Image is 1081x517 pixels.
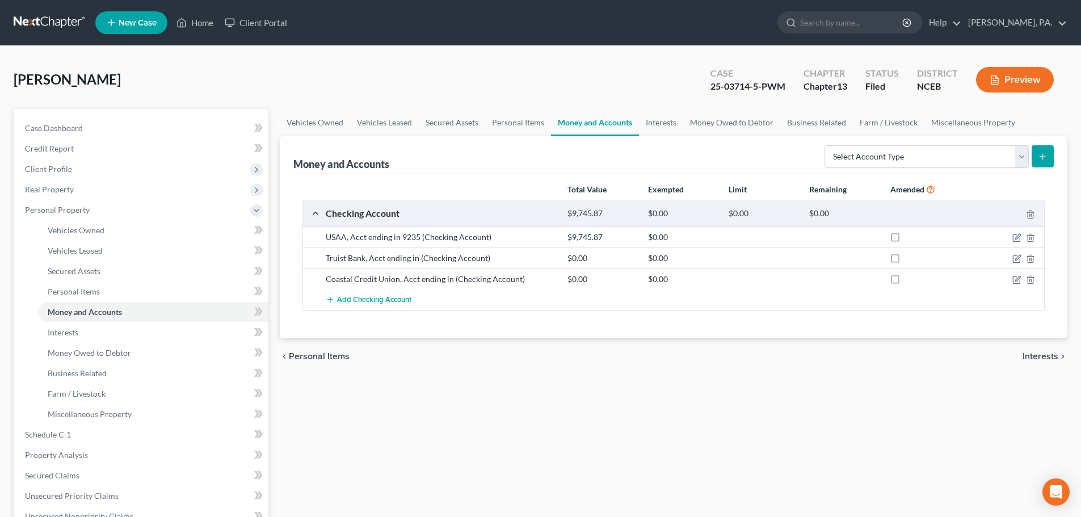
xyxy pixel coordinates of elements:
[1042,478,1070,506] div: Open Intercom Messenger
[710,67,785,80] div: Case
[16,486,268,506] a: Unsecured Priority Claims
[280,352,289,361] i: chevron_left
[551,109,639,136] a: Money and Accounts
[642,232,723,243] div: $0.00
[917,80,958,93] div: NCEB
[485,109,551,136] a: Personal Items
[16,445,268,465] a: Property Analysis
[837,81,847,91] span: 13
[804,67,847,80] div: Chapter
[419,109,485,136] a: Secured Assets
[962,12,1067,33] a: [PERSON_NAME], P.A.
[642,274,723,285] div: $0.00
[917,67,958,80] div: District
[567,184,607,194] strong: Total Value
[648,184,684,194] strong: Exempted
[780,109,853,136] a: Business Related
[39,384,268,404] a: Farm / Livestock
[289,352,350,361] span: Personal Items
[25,450,88,460] span: Property Analysis
[25,430,71,439] span: Schedule C-1
[25,470,79,480] span: Secured Claims
[25,144,74,153] span: Credit Report
[804,80,847,93] div: Chapter
[865,80,899,93] div: Filed
[25,184,74,194] span: Real Property
[923,12,961,33] a: Help
[16,138,268,159] a: Credit Report
[171,12,219,33] a: Home
[800,12,904,33] input: Search by name...
[39,363,268,384] a: Business Related
[48,307,122,317] span: Money and Accounts
[48,409,132,419] span: Miscellaneous Property
[710,80,785,93] div: 25-03714-5-PWM
[320,232,562,243] div: USAA, Acct ending in 9235 (Checking Account)
[865,67,899,80] div: Status
[16,424,268,445] a: Schedule C-1
[1023,352,1067,361] button: Interests chevron_right
[48,348,131,358] span: Money Owed to Debtor
[119,19,157,27] span: New Case
[639,109,683,136] a: Interests
[25,123,83,133] span: Case Dashboard
[48,327,78,337] span: Interests
[39,343,268,363] a: Money Owed to Debtor
[562,208,642,219] div: $9,745.87
[683,109,780,136] a: Money Owed to Debtor
[48,287,100,296] span: Personal Items
[293,157,389,171] div: Money and Accounts
[48,225,104,235] span: Vehicles Owned
[562,253,642,264] div: $0.00
[39,261,268,281] a: Secured Assets
[14,71,121,87] span: [PERSON_NAME]
[350,109,419,136] a: Vehicles Leased
[320,253,562,264] div: Truist Bank, Acct ending in (Checking Account)
[16,465,268,486] a: Secured Claims
[48,266,100,276] span: Secured Assets
[337,296,411,305] span: Add Checking Account
[25,491,119,501] span: Unsecured Priority Claims
[642,253,723,264] div: $0.00
[729,184,747,194] strong: Limit
[642,208,723,219] div: $0.00
[326,289,411,310] button: Add Checking Account
[320,274,562,285] div: Coastal Credit Union, Acct ending in (Checking Account)
[25,205,90,215] span: Personal Property
[924,109,1022,136] a: Miscellaneous Property
[48,368,107,378] span: Business Related
[1023,352,1058,361] span: Interests
[320,207,562,219] div: Checking Account
[25,164,72,174] span: Client Profile
[39,241,268,261] a: Vehicles Leased
[39,220,268,241] a: Vehicles Owned
[16,118,268,138] a: Case Dashboard
[809,184,847,194] strong: Remaining
[39,404,268,424] a: Miscellaneous Property
[280,352,350,361] button: chevron_left Personal Items
[280,109,350,136] a: Vehicles Owned
[39,322,268,343] a: Interests
[853,109,924,136] a: Farm / Livestock
[1058,352,1067,361] i: chevron_right
[890,184,924,194] strong: Amended
[723,208,804,219] div: $0.00
[804,208,884,219] div: $0.00
[48,246,103,255] span: Vehicles Leased
[562,274,642,285] div: $0.00
[562,232,642,243] div: $9,745.87
[219,12,293,33] a: Client Portal
[39,281,268,302] a: Personal Items
[976,67,1054,93] button: Preview
[39,302,268,322] a: Money and Accounts
[48,389,106,398] span: Farm / Livestock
